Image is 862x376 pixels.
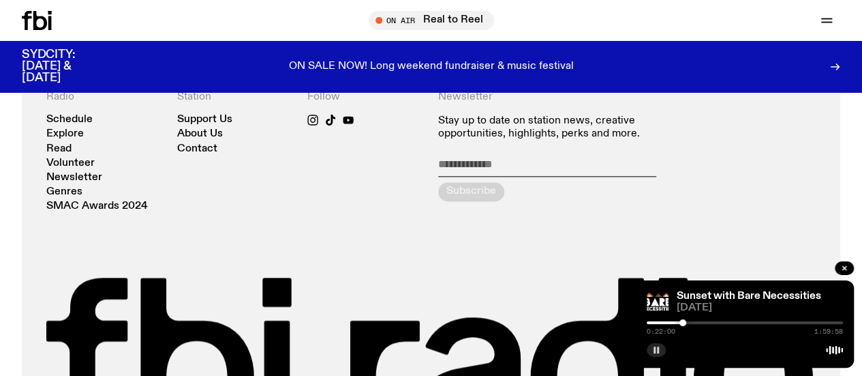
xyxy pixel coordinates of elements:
[369,11,494,30] button: On AirReal to Reel
[46,115,93,125] a: Schedule
[677,291,821,302] a: Sunset with Bare Necessities
[46,129,84,139] a: Explore
[307,91,425,104] h4: Follow
[177,144,217,154] a: Contact
[647,328,675,335] span: 0:22:00
[647,291,668,313] img: Bare Necessities
[677,303,843,313] span: [DATE]
[46,158,95,169] a: Volunteer
[438,91,686,104] h4: Newsletter
[438,115,686,141] p: Stay up to date on station news, creative opportunities, highlights, perks and more.
[46,201,148,212] a: SMAC Awards 2024
[46,173,102,183] a: Newsletter
[814,328,843,335] span: 1:59:58
[46,144,72,154] a: Read
[177,115,232,125] a: Support Us
[177,91,294,104] h4: Station
[289,61,574,73] p: ON SALE NOW! Long weekend fundraiser & music festival
[22,49,109,84] h3: SYDCITY: [DATE] & [DATE]
[177,129,223,139] a: About Us
[46,91,164,104] h4: Radio
[46,187,82,197] a: Genres
[438,182,504,201] button: Subscribe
